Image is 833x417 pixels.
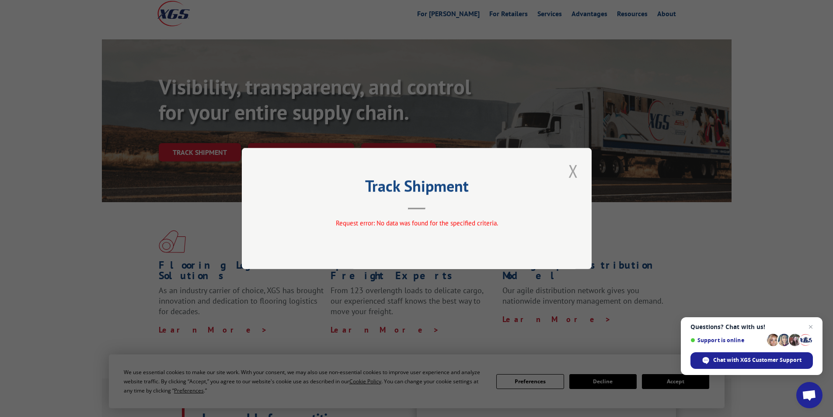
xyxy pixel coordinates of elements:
[690,337,764,343] span: Support is online
[690,352,813,369] span: Chat with XGS Customer Support
[566,159,581,183] button: Close modal
[690,323,813,330] span: Questions? Chat with us!
[286,180,548,196] h2: Track Shipment
[713,356,802,364] span: Chat with XGS Customer Support
[335,219,498,227] span: Request error: No data was found for the specified criteria.
[796,382,823,408] a: Open chat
